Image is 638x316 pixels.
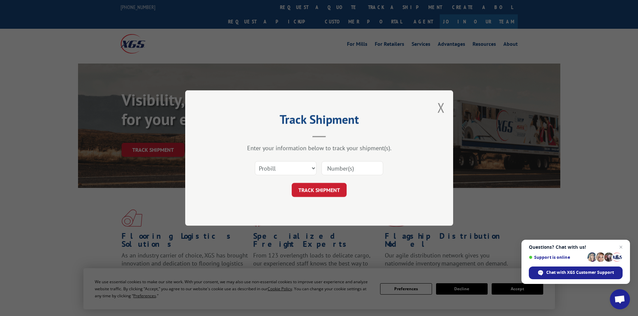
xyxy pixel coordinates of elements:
[219,115,420,127] h2: Track Shipment
[219,144,420,152] div: Enter your information below to track your shipment(s).
[529,267,623,279] span: Chat with XGS Customer Support
[322,161,383,175] input: Number(s)
[529,244,623,250] span: Questions? Chat with us!
[292,183,347,197] button: TRACK SHIPMENT
[610,289,630,309] a: Open chat
[437,99,445,116] button: Close modal
[546,270,614,276] span: Chat with XGS Customer Support
[529,255,585,260] span: Support is online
